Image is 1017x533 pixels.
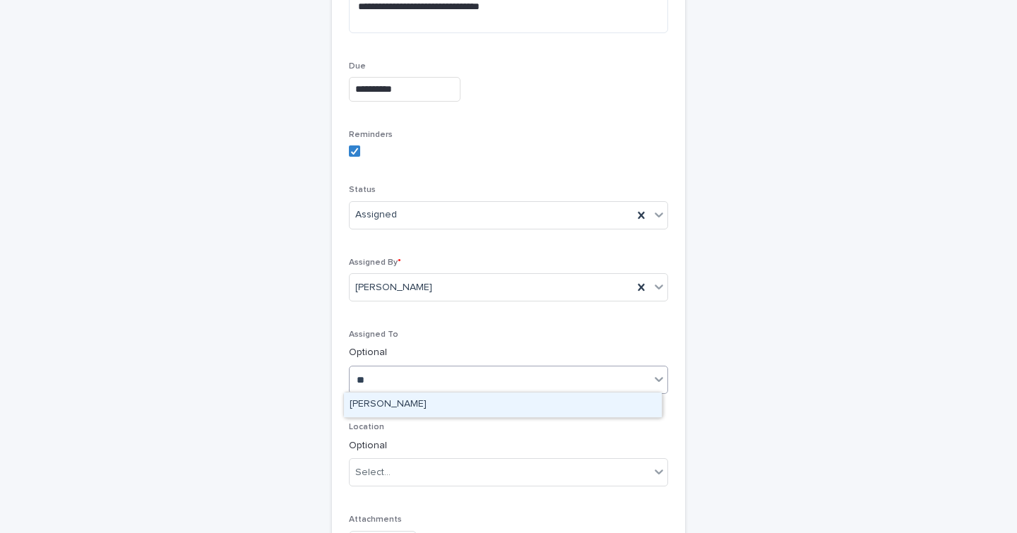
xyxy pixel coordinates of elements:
[349,423,384,431] span: Location
[349,62,366,71] span: Due
[349,330,398,339] span: Assigned To
[349,258,401,267] span: Assigned By
[349,131,393,139] span: Reminders
[355,280,432,295] span: [PERSON_NAME]
[355,465,391,480] div: Select...
[355,208,397,222] span: Assigned
[349,515,402,524] span: Attachments
[344,393,662,417] div: Matuke, Hannah
[349,438,668,453] p: Optional
[349,186,376,194] span: Status
[349,345,668,360] p: Optional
